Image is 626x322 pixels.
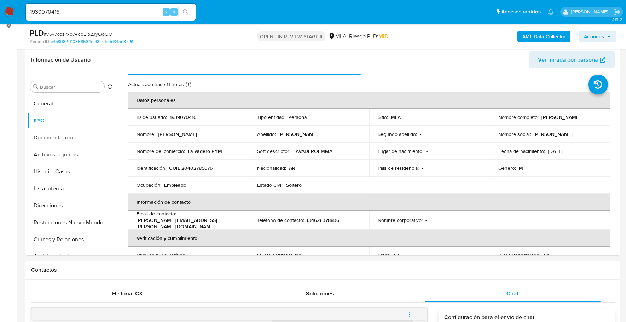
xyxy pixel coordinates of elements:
[40,84,102,90] input: Buscar
[128,92,610,109] th: Datos personales
[393,252,400,258] p: No
[378,114,388,120] p: Sitio :
[27,180,116,197] button: Lista Interna
[289,165,295,171] p: AR
[426,148,428,154] p: -
[107,84,113,92] button: Volver al orden por defecto
[612,17,622,22] span: 3.161.2
[31,266,615,274] h1: Contactos
[170,114,196,120] p: 1939070416
[27,95,116,112] button: General
[128,81,184,88] p: Actualizado hace 11 horas
[169,252,185,258] p: verified
[128,230,610,247] th: Verificación y cumplimiento
[349,33,388,40] span: Riesgo PLD:
[27,197,116,214] button: Direcciones
[501,8,541,16] span: Accesos rápidos
[498,114,539,120] p: Nombre completo :
[498,165,516,171] p: Género :
[188,148,222,154] p: La vadero PYM
[378,32,388,40] span: MID
[169,165,213,171] p: CUIL 20402785676
[506,289,518,298] span: Chat
[288,114,307,120] p: Persona
[257,131,276,137] p: Apellido :
[112,289,143,298] span: Historial CX
[27,231,116,248] button: Cruces y Relaciones
[137,182,161,188] p: Ocupación :
[422,165,423,171] p: -
[378,217,423,223] p: Nombre corporativo :
[548,9,554,15] a: Notificaciones
[522,31,566,42] b: AML Data Collector
[548,148,563,154] p: [DATE]
[257,31,325,41] p: OPEN - IN REVIEW STAGE II
[137,217,237,230] p: [PERSON_NAME][EMAIL_ADDRESS][PERSON_NAME][DOMAIN_NAME]
[27,129,116,146] button: Documentación
[257,252,292,258] p: Sujeto obligado :
[613,8,621,16] a: Salir
[27,112,116,129] button: KYC
[307,217,339,223] p: (3462) 378836
[498,148,545,154] p: Fecha de nacimiento :
[425,217,427,223] p: -
[420,131,421,137] p: -
[30,27,44,39] b: PLD
[378,131,417,137] p: Segundo apellido :
[27,163,116,180] button: Historial Casos
[534,131,573,137] p: [PERSON_NAME]
[173,8,175,15] span: s
[378,148,423,154] p: Lugar de nacimiento :
[378,165,419,171] p: País de residencia :
[517,31,570,42] button: AML Data Collector
[257,114,285,120] p: Tipo entidad :
[538,51,598,68] span: Ver mirada por persona
[444,314,609,321] h3: Configuración para el envío de chat
[293,148,332,154] p: LAVADEROEMMA
[378,252,390,258] p: Fatca :
[328,33,346,40] div: MLA
[178,7,193,17] button: search-icon
[33,84,39,90] button: Buscar
[27,248,116,265] button: Anticipos de dinero
[257,217,304,223] p: Teléfono de contacto :
[584,31,604,42] span: Acciones
[164,182,186,188] p: Empleado
[158,131,197,137] p: [PERSON_NAME]
[529,51,615,68] button: Ver mirada por persona
[306,289,334,298] span: Soluciones
[295,252,301,258] p: No
[498,252,540,258] p: PEP autodeclarado :
[541,114,580,120] p: [PERSON_NAME]
[51,39,133,45] a: e4c8082010358534eef317db0d34ad37
[128,194,610,211] th: Información de contacto
[137,211,176,217] p: Email de contacto :
[163,8,169,15] span: ⌥
[27,146,116,163] button: Archivos adjuntos
[137,148,185,154] p: Nombre del comercio :
[257,182,283,188] p: Estado Civil :
[279,131,318,137] p: [PERSON_NAME]
[257,165,286,171] p: Nacionalidad :
[286,182,302,188] p: Soltero
[137,165,166,171] p: Identificación :
[26,7,196,17] input: Buscar usuario o caso...
[543,252,550,258] p: No
[137,131,155,137] p: Nombre :
[391,114,401,120] p: MLA
[31,56,91,63] h1: Información de Usuario
[498,131,531,137] p: Nombre social :
[44,30,112,38] span: # 76v7cozYxb74ddEip2JyQoQO
[257,148,290,154] p: Soft descriptor :
[30,39,49,45] b: Person ID
[27,214,116,231] button: Restricciones Nuevo Mundo
[137,252,166,258] p: Nivel de KYC :
[571,8,611,15] p: stefania.bordes@mercadolibre.com
[579,31,616,42] button: Acciones
[519,165,523,171] p: M
[137,114,167,120] p: ID de usuario :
